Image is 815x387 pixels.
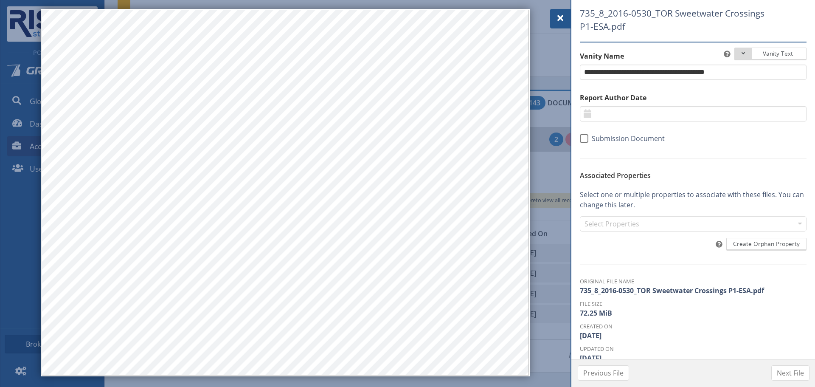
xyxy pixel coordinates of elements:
span: Previous File [583,368,624,378]
dt: Created On [580,322,807,331]
dd: [DATE] [580,353,807,363]
button: Next File [771,365,809,381]
span: Next File [777,368,804,378]
dt: Original File Name [580,277,807,285]
dd: 735_8_2016-0530_TOR Sweetwater Crossings P1-ESA.pdf [580,285,807,296]
dt: Updated On [580,345,807,353]
dd: [DATE] [580,331,807,341]
button: Create Orphan Property [726,238,807,251]
span: Create Orphan Property [733,240,800,248]
button: Vanity Text [734,48,807,61]
span: Vanity Text [753,49,800,58]
span: Submission Document [588,134,665,143]
span: 735_8_2016-0530_TOR Sweetwater Crossings P1-ESA.pdf [580,7,767,33]
h6: Associated Properties [580,172,807,179]
label: Vanity Name [580,51,807,61]
dd: 72.25 MiB [580,308,807,318]
button: Previous File [578,365,629,381]
dt: File Size [580,300,807,308]
label: Report Author Date [580,93,807,103]
p: Select one or multiple properties to associate with these files. You can change this later. [580,189,807,210]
